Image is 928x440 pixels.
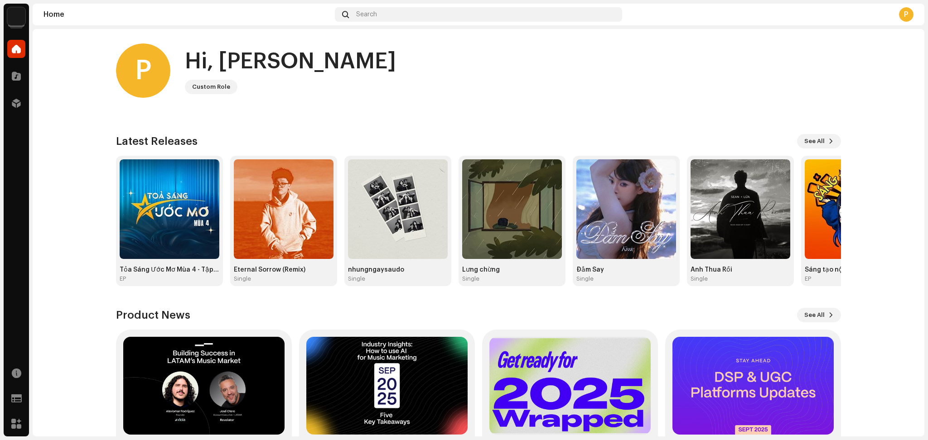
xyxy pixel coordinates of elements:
div: Đắm Say [576,266,676,273]
img: afd7358a-b19b-44d4-bdc0-9ea68d140b5f [462,159,562,259]
img: 2bc53146-647d-428f-a679-d151bfaa202a [348,159,448,259]
div: Single [348,275,365,282]
span: Search [356,11,377,18]
img: 5ee2325c-0870-4e39-8a58-575db72613f9 [805,159,904,259]
div: Single [234,275,251,282]
div: Home [43,11,331,18]
img: 92819426-af73-4681-aabb-2f1464559ed5 [234,159,333,259]
div: Lưng chừng [462,266,562,273]
button: See All [797,134,841,148]
div: Custom Role [192,81,230,92]
div: Anh Thua Rồi [691,266,790,273]
div: nhungngaysaudo [348,266,448,273]
img: 166dcd5d-ffb4-43a0-8f57-9b649d07c371 [691,159,790,259]
button: See All [797,308,841,322]
h3: Latest Releases [116,134,198,148]
img: c7415c47-8365-49b8-9862-48c8d1637cdc [576,159,676,259]
span: See All [804,306,825,324]
img: 78afd53f-e48f-408e-b801-4e041af440ff [120,159,219,259]
div: P [116,43,170,98]
div: EP [805,275,811,282]
div: Sáng tạo nội dung [805,266,904,273]
div: Single [691,275,708,282]
div: EP [120,275,126,282]
img: 76e35660-c1c7-4f61-ac9e-76e2af66a330 [7,7,25,25]
div: Hi, [PERSON_NAME] [185,47,396,76]
div: Eternal Sorrow (Remix) [234,266,333,273]
div: P [899,7,913,22]
div: Single [462,275,479,282]
h3: Product News [116,308,190,322]
span: See All [804,132,825,150]
div: Tỏa Sáng Ước Mơ Mùa 4 - Tập 6 [(Live) [Intrusmental]] [120,266,219,273]
div: Single [576,275,594,282]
